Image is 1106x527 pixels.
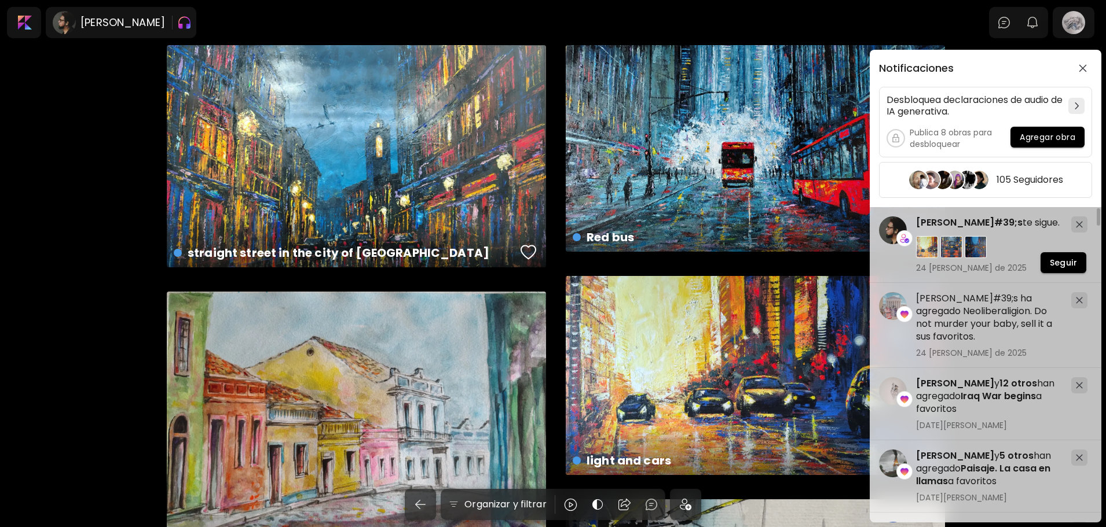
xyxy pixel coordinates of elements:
[916,462,1050,488] span: Paisaje. La casa en llamas
[879,62,954,74] h5: Notificaciones
[1050,257,1077,269] span: Seguir
[916,449,994,462] span: [PERSON_NAME]
[910,127,1010,150] h5: Publica 8 obras para desbloquear
[997,174,1063,186] h5: 105 Seguidores
[916,348,1062,358] span: 24 [PERSON_NAME] de 2025
[916,216,1062,229] h5: te sigue.
[916,377,1062,415] h5: y han agregado a favoritos
[1011,377,1037,390] span: otros
[916,420,1062,430] span: [DATE][PERSON_NAME]
[961,389,1036,403] span: Iraq War begins
[916,449,1062,488] h5: y han agregado a favoritos
[1075,102,1079,109] img: chevron
[916,377,994,390] span: [PERSON_NAME]
[916,292,1062,343] h5: [PERSON_NAME]#39;s ha agregado Neoliberaligion. Do not murder your baby, sell it a sus favoritos.
[916,216,1023,229] span: [PERSON_NAME]#39;s
[1074,59,1092,78] button: closeButton
[1020,131,1075,143] span: Agregar obra
[1008,449,1034,462] span: otros
[1010,127,1085,150] a: Agregar obra
[1079,64,1087,72] img: closeButton
[887,94,1064,117] h5: Desbloquea declaraciones de audio de IA generativa.
[1041,252,1086,273] button: Seguir
[916,492,1062,503] span: [DATE][PERSON_NAME]
[999,377,1009,390] span: 12
[999,449,1005,462] span: 5
[1010,127,1085,148] button: Agregar obra
[916,263,1062,273] span: 24 [PERSON_NAME] de 2025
